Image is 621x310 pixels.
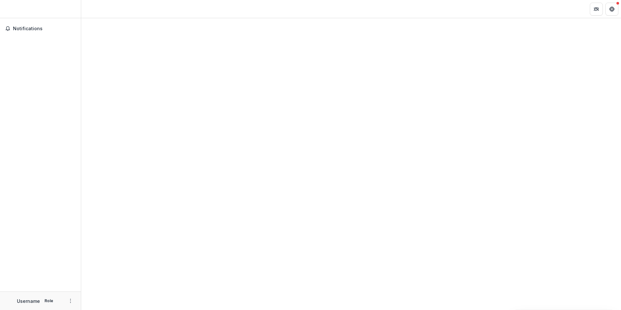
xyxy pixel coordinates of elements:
[17,298,40,304] p: Username
[590,3,603,16] button: Partners
[605,3,618,16] button: Get Help
[13,26,76,32] span: Notifications
[43,298,55,304] p: Role
[3,23,78,34] button: Notifications
[67,297,74,305] button: More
